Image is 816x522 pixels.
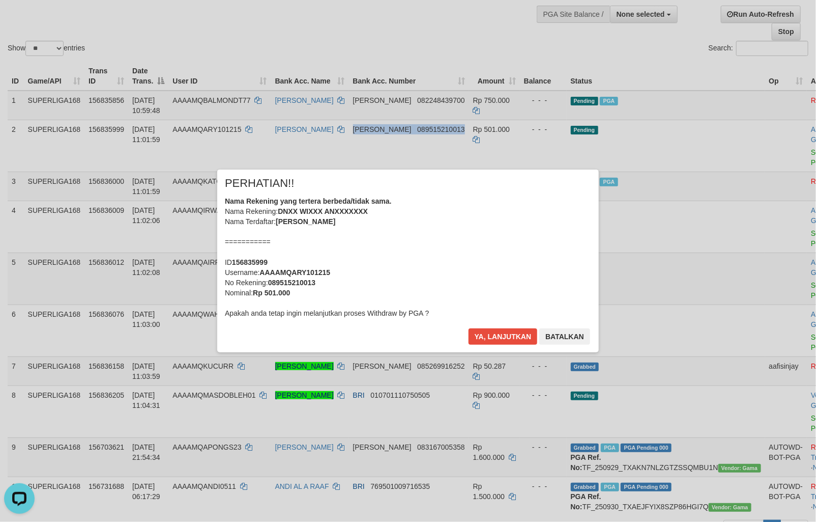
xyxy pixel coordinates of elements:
button: Batalkan [539,328,590,345]
button: Ya, lanjutkan [469,328,538,345]
b: [PERSON_NAME] [276,217,335,226]
b: AAAAMQARY101215 [259,268,330,277]
b: 156835999 [232,258,268,266]
div: Nama Rekening: Nama Terdaftar: =========== ID Username: No Rekening: Nominal: Apakah anda tetap i... [225,196,591,318]
b: Rp 501.000 [253,289,290,297]
b: Nama Rekening yang tertera berbeda/tidak sama. [225,197,392,205]
b: DNXX WIXXX ANXXXXXXX [278,207,368,215]
b: 089515210013 [268,279,315,287]
span: PERHATIAN!! [225,178,295,188]
button: Open LiveChat chat widget [4,4,35,35]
